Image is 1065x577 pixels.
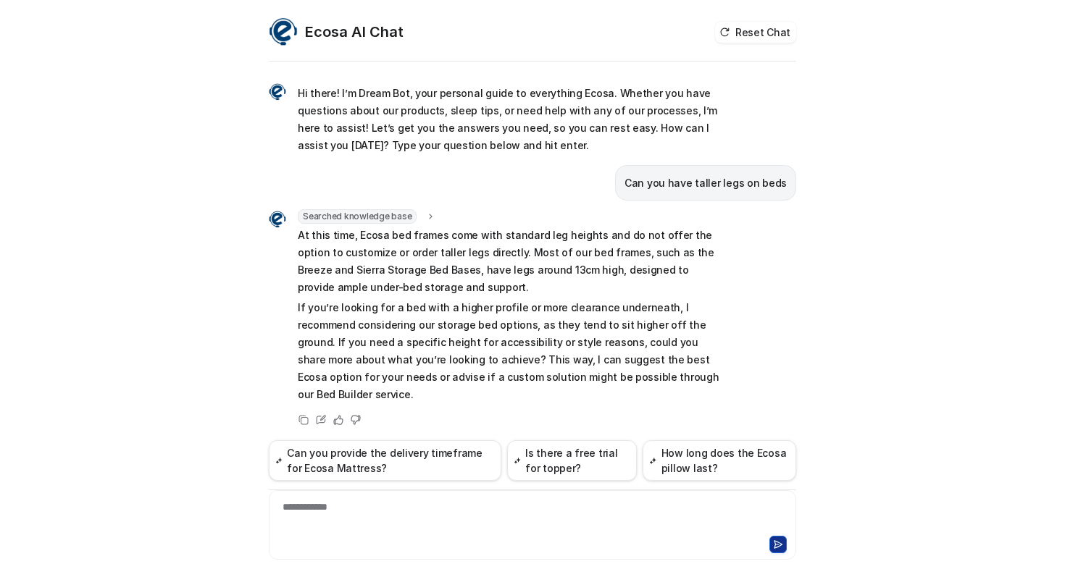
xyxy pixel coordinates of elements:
[269,440,501,481] button: Can you provide the delivery timeframe for Ecosa Mattress?
[298,227,722,296] p: At this time, Ecosa bed frames come with standard leg heights and do not offer the option to cust...
[298,85,722,154] p: Hi there! I’m Dream Bot, your personal guide to everything Ecosa. Whether you have questions abou...
[298,299,722,403] p: If you’re looking for a bed with a higher profile or more clearance underneath, I recommend consi...
[269,17,298,46] img: Widget
[269,211,286,228] img: Widget
[298,209,417,224] span: Searched knowledge base
[269,83,286,101] img: Widget
[305,22,404,42] h2: Ecosa AI Chat
[507,440,637,481] button: Is there a free trial for topper?
[625,174,787,192] p: Can you have taller legs on beds
[643,440,796,481] button: How long does the Ecosa pillow last?
[715,22,796,43] button: Reset Chat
